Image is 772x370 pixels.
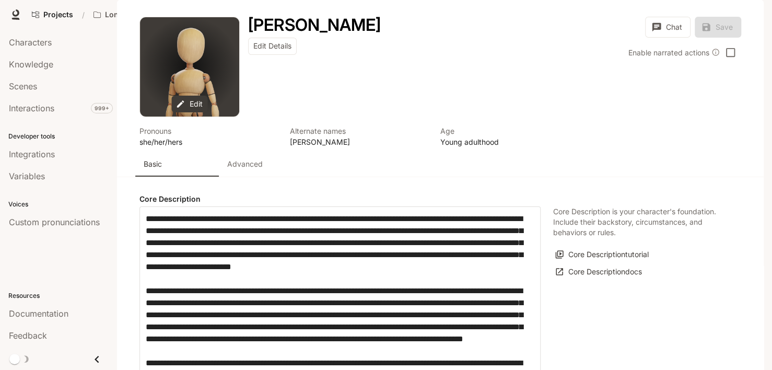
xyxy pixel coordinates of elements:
[227,159,263,169] p: Advanced
[553,206,729,238] p: Core Description is your character's foundation. Include their backstory, circumstances, and beha...
[290,125,428,136] p: Alternate names
[139,136,277,147] p: she/her/hers
[27,4,78,25] a: Go to projects
[628,47,720,58] div: Enable narrated actions
[645,17,691,38] button: Chat
[89,4,161,25] button: Open workspace menu
[139,194,541,204] h4: Core Description
[144,159,162,169] p: Basic
[553,263,645,281] a: Core Descriptiondocs
[440,136,578,147] p: Young adulthood
[105,10,145,19] p: Longbourn
[139,125,277,147] button: Open character details dialog
[290,125,428,147] button: Open character details dialog
[139,125,277,136] p: Pronouns
[248,17,381,33] button: Open character details dialog
[248,15,381,35] h1: [PERSON_NAME]
[140,17,239,117] button: Open character avatar dialog
[248,38,297,55] button: Edit Details
[78,9,89,20] div: /
[553,246,651,263] button: Core Descriptiontutorial
[43,10,73,19] span: Projects
[140,17,239,117] div: Avatar image
[290,136,428,147] p: [PERSON_NAME]
[440,125,578,136] p: Age
[172,96,208,113] button: Edit
[440,125,578,147] button: Open character details dialog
